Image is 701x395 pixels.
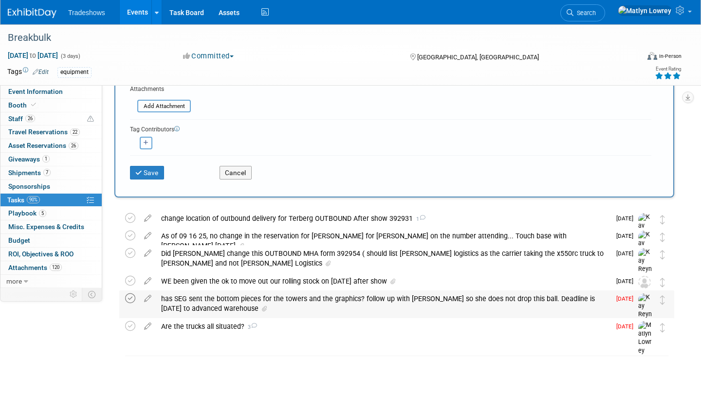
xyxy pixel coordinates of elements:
span: [DATE] [DATE] [7,51,58,60]
div: has SEG sent the bottom pieces for the towers and the graphics? follow up with [PERSON_NAME] so s... [156,290,610,317]
span: Event Information [8,88,63,95]
button: Committed [180,51,238,61]
span: Asset Reservations [8,142,78,149]
button: Cancel [220,166,252,180]
span: Potential Scheduling Conflict -- at least one attendee is tagged in another overlapping event. [87,115,94,124]
span: Travel Reservations [8,128,80,136]
span: Misc. Expenses & Credits [8,223,84,231]
body: Rich Text Area. Press ALT-0 for help. [5,4,515,14]
span: 3 [244,324,257,330]
button: Save [130,166,164,180]
span: Search [573,9,596,17]
td: Toggle Event Tabs [82,288,102,301]
span: Tasks [7,196,40,204]
img: Unassigned [638,276,651,288]
td: Tags [7,67,49,78]
span: Attachments [8,264,62,271]
div: Event Format [581,51,682,65]
span: Booth [8,101,38,109]
span: (3 days) [60,53,80,59]
a: Budget [0,234,102,247]
span: [DATE] [616,323,638,330]
img: Kay Reynolds [638,248,653,283]
a: Misc. Expenses & Credits [0,220,102,233]
a: Asset Reservations26 [0,139,102,152]
a: Edit [33,69,49,75]
div: change location of outbound delivery for Terberg OUTBOUND After show 392931 [156,210,610,227]
img: Kay Reynolds [638,293,653,328]
a: Booth [0,99,102,112]
span: Giveaways [8,155,50,163]
div: Tag Contributors [130,124,651,134]
div: WE been given the ok to move out our rolling stock on [DATE] after show [156,273,610,289]
a: edit [139,214,156,223]
div: Are the trucks all situated? [156,318,610,335]
span: Shipments [8,169,51,177]
div: Did [PERSON_NAME] change this OUTBOUND MHA form 392954 ( should list [PERSON_NAME] logistics as t... [156,245,610,272]
span: Staff [8,115,35,123]
div: Breakbulk [4,29,624,47]
a: Attachments120 [0,261,102,274]
span: 26 [69,142,78,149]
a: Playbook5 [0,207,102,220]
a: Tasks90% [0,194,102,207]
a: Giveaways1 [0,153,102,166]
a: Event Information [0,85,102,98]
span: ROI, Objectives & ROO [8,250,74,258]
span: 120 [50,264,62,271]
i: Move task [660,233,665,242]
a: edit [139,277,156,286]
span: Playbook [8,209,46,217]
img: Kay Reynolds [638,231,653,265]
a: more [0,275,102,288]
span: [DATE] [616,278,638,285]
img: Matlyn Lowrey [618,5,672,16]
div: As of 09 16 25, no change in the reservation for [PERSON_NAME] for [PERSON_NAME] on the number at... [156,228,610,254]
span: more [6,277,22,285]
img: Kay Reynolds [638,213,653,248]
img: Matlyn Lowrey [638,321,653,356]
a: Search [560,4,605,21]
a: Travel Reservations22 [0,126,102,139]
a: edit [139,249,156,258]
span: [DATE] [616,233,638,239]
span: 1 [413,216,425,222]
i: Move task [660,250,665,259]
span: to [28,52,37,59]
span: 5 [39,210,46,217]
div: Event Rating [655,67,681,72]
span: [GEOGRAPHIC_DATA], [GEOGRAPHIC_DATA] [417,54,539,61]
img: Format-Inperson.png [647,52,657,60]
a: edit [139,232,156,240]
span: Tradeshows [68,9,105,17]
i: Booth reservation complete [31,102,36,108]
a: edit [139,294,156,303]
a: ROI, Objectives & ROO [0,248,102,261]
img: ExhibitDay [8,8,56,18]
span: [DATE] [616,295,638,302]
i: Move task [660,295,665,305]
div: In-Person [659,53,682,60]
span: 26 [25,115,35,122]
a: edit [139,322,156,331]
span: 22 [70,128,80,136]
span: [DATE] [616,250,638,257]
div: equipment [57,67,92,77]
div: Attachments [130,85,191,93]
span: 90% [27,196,40,203]
i: Move task [660,323,665,332]
i: Move task [660,215,665,224]
td: Personalize Event Tab Strip [65,288,82,301]
span: 7 [43,169,51,176]
span: [DATE] [616,215,638,222]
span: Sponsorships [8,182,50,190]
i: Move task [660,278,665,287]
span: Budget [8,236,30,244]
a: Sponsorships [0,180,102,193]
a: Shipments7 [0,166,102,180]
a: Staff26 [0,112,102,126]
span: 1 [42,155,50,162]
